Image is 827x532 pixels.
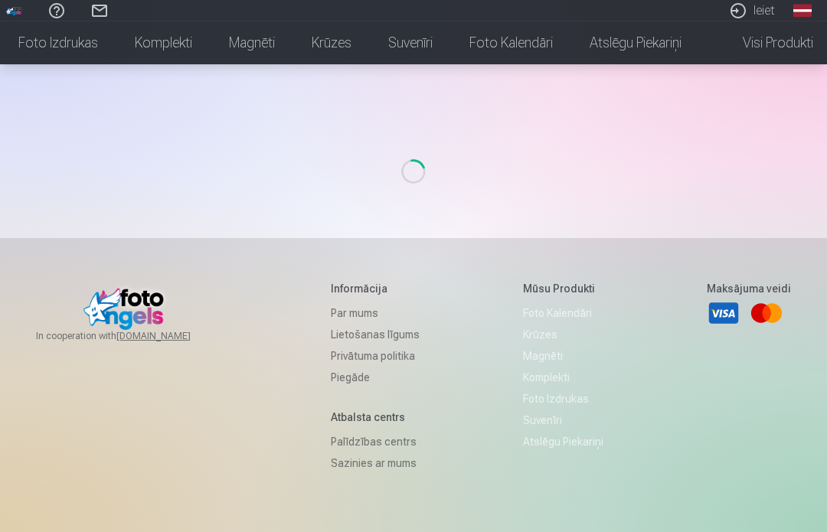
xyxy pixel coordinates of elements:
a: Foto kalendāri [523,302,603,324]
a: Foto izdrukas [523,388,603,410]
a: Krūzes [523,324,603,345]
a: Krūzes [293,21,370,64]
a: Komplekti [523,367,603,388]
a: Piegāde [331,367,420,388]
a: Magnēti [523,345,603,367]
h5: Informācija [331,281,420,296]
h5: Atbalsta centrs [331,410,420,425]
h5: Maksājuma veidi [707,281,791,296]
a: Suvenīri [523,410,603,431]
a: Foto kalendāri [451,21,571,64]
a: Atslēgu piekariņi [523,431,603,452]
a: Atslēgu piekariņi [571,21,700,64]
img: /fa1 [6,6,23,15]
a: Privātuma politika [331,345,420,367]
span: In cooperation with [36,330,227,342]
a: Komplekti [116,21,211,64]
a: Magnēti [211,21,293,64]
a: Visa [707,296,740,330]
h5: Mūsu produkti [523,281,603,296]
a: Sazinies ar mums [331,452,420,474]
a: Par mums [331,302,420,324]
a: Lietošanas līgums [331,324,420,345]
a: [DOMAIN_NAME] [116,330,227,342]
a: Mastercard [750,296,783,330]
a: Suvenīri [370,21,451,64]
a: Palīdzības centrs [331,431,420,452]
